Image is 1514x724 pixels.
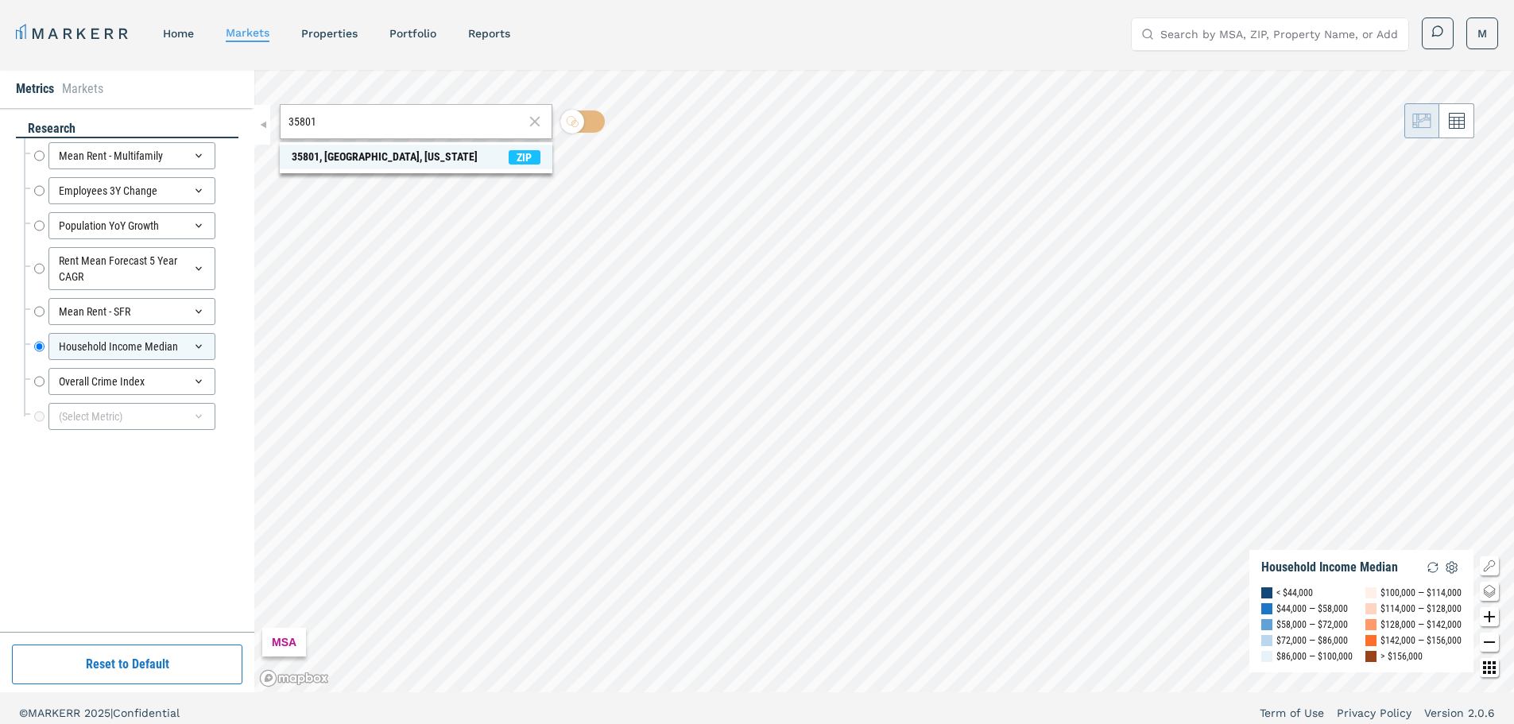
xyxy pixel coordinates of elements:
div: (Select Metric) [48,403,215,430]
div: Overall Crime Index [48,368,215,395]
div: $86,000 — $100,000 [1276,649,1353,664]
a: Version 2.0.6 [1424,705,1495,721]
div: $114,000 — $128,000 [1380,601,1462,617]
img: Settings [1442,558,1462,577]
div: $58,000 — $72,000 [1276,617,1348,633]
li: Markets [62,79,103,99]
div: $142,000 — $156,000 [1380,633,1462,649]
div: $128,000 — $142,000 [1380,617,1462,633]
a: Portfolio [389,27,436,40]
a: Term of Use [1260,705,1324,721]
canvas: Map [254,70,1514,692]
div: Rent Mean Forecast 5 Year CAGR [48,247,215,290]
div: Employees 3Y Change [48,177,215,204]
span: Confidential [113,707,180,719]
a: markets [226,26,269,39]
div: Household Income Median [1261,559,1398,575]
div: Household Income Median [48,333,215,360]
a: Privacy Policy [1337,705,1411,721]
button: Zoom out map button [1480,633,1499,652]
button: M [1466,17,1498,49]
a: reports [468,27,510,40]
a: MARKERR [16,22,131,45]
span: M [1477,25,1487,41]
div: < $44,000 [1276,585,1313,601]
span: ZIP [509,150,540,165]
div: $100,000 — $114,000 [1380,585,1462,601]
button: Zoom in map button [1480,607,1499,626]
div: > $156,000 [1380,649,1423,664]
div: $44,000 — $58,000 [1276,601,1348,617]
div: MSA [262,628,306,656]
a: properties [301,27,358,40]
div: $72,000 — $86,000 [1276,633,1348,649]
a: home [163,27,194,40]
div: Mean Rent - Multifamily [48,142,215,169]
span: Search Bar Suggestion Item: 35801, Huntsville, Alabama [280,145,552,169]
span: © [19,707,28,719]
input: Search by MSA or ZIP Code [288,114,524,130]
button: Reset to Default [12,645,242,684]
a: Mapbox logo [259,669,329,687]
div: Population YoY Growth [48,212,215,239]
div: Mean Rent - SFR [48,298,215,325]
img: Reload Legend [1423,558,1442,577]
span: 2025 | [84,707,113,719]
div: research [16,120,238,138]
div: 35801, [GEOGRAPHIC_DATA], [US_STATE] [292,149,478,165]
input: Search by MSA, ZIP, Property Name, or Address [1160,18,1399,50]
span: MARKERR [28,707,84,719]
button: Change style map button [1480,582,1499,601]
button: Show/Hide Legend Map Button [1480,556,1499,575]
button: Other options map button [1480,658,1499,677]
li: Metrics [16,79,54,99]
